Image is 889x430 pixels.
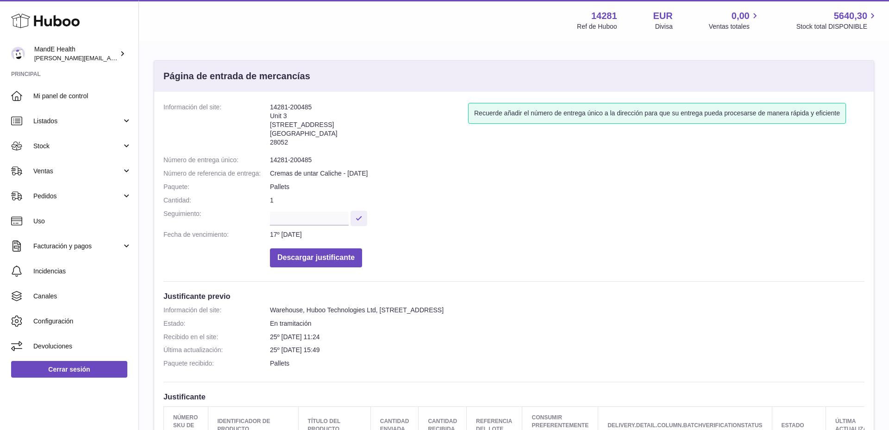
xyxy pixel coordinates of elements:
[653,10,673,22] strong: EUR
[33,142,122,151] span: Stock
[33,242,122,251] span: Facturación y pagos
[468,103,846,124] div: Recuerde añadir el número de entrega único a la dirección para que su entrega pueda procesarse de...
[270,103,468,151] address: 14281-200485 Unit 3 [STREET_ADDRESS] [GEOGRAPHIC_DATA] 28052
[11,47,25,61] img: luis.mendieta@mandehealth.com
[709,22,760,31] span: Ventas totales
[577,22,617,31] div: Ref de Huboo
[33,267,131,276] span: Incidencias
[270,196,864,205] dd: 1
[163,319,270,328] dt: Estado:
[732,10,750,22] span: 0,00
[33,342,131,351] span: Devoluciones
[270,169,864,178] dd: Cremas de untar Caliche - [DATE]
[270,346,864,354] dd: 25º [DATE] 15:49
[33,192,122,201] span: Pedidos
[270,156,864,164] dd: 14281-200485
[33,92,131,101] span: Mi panel de control
[270,319,864,328] dd: En tramitación
[796,22,878,31] span: Stock total DISPONIBLE
[33,217,131,226] span: Uso
[163,209,270,226] dt: Seguimiento:
[33,167,122,176] span: Ventas
[796,10,878,31] a: 5640,30 Stock total DISPONIBLE
[163,333,270,341] dt: Recibido en el site:
[270,183,864,191] dd: Pallets
[834,10,867,22] span: 5640,30
[163,392,864,402] h3: Justificante
[270,333,864,341] dd: 25º [DATE] 11:24
[163,70,310,82] h3: Página de entrada de mercancías
[11,361,127,378] a: Cerrar sesión
[270,248,362,267] button: Descargar justificante
[163,169,270,178] dt: Número de referencia de entrega:
[270,306,864,315] dd: Warehouse, Huboo Technologies Ltd, [STREET_ADDRESS]
[163,291,864,301] h3: Justificante previo
[163,346,270,354] dt: Última actualización:
[591,10,617,22] strong: 14281
[163,359,270,368] dt: Paquete recibido:
[163,103,270,151] dt: Información del site:
[33,117,122,126] span: Listados
[655,22,673,31] div: Divisa
[163,183,270,191] dt: Paquete:
[163,156,270,164] dt: Número de entrega único:
[33,292,131,301] span: Canales
[163,196,270,205] dt: Cantidad:
[34,54,235,62] span: [PERSON_NAME][EMAIL_ADDRESS][PERSON_NAME][DOMAIN_NAME]
[33,317,131,326] span: Configuración
[34,45,118,63] div: MandE Health
[270,359,864,368] dd: Pallets
[709,10,760,31] a: 0,00 Ventas totales
[270,230,864,239] dd: 17º [DATE]
[163,306,270,315] dt: Información del site:
[163,230,270,239] dt: Fecha de vencimiento:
